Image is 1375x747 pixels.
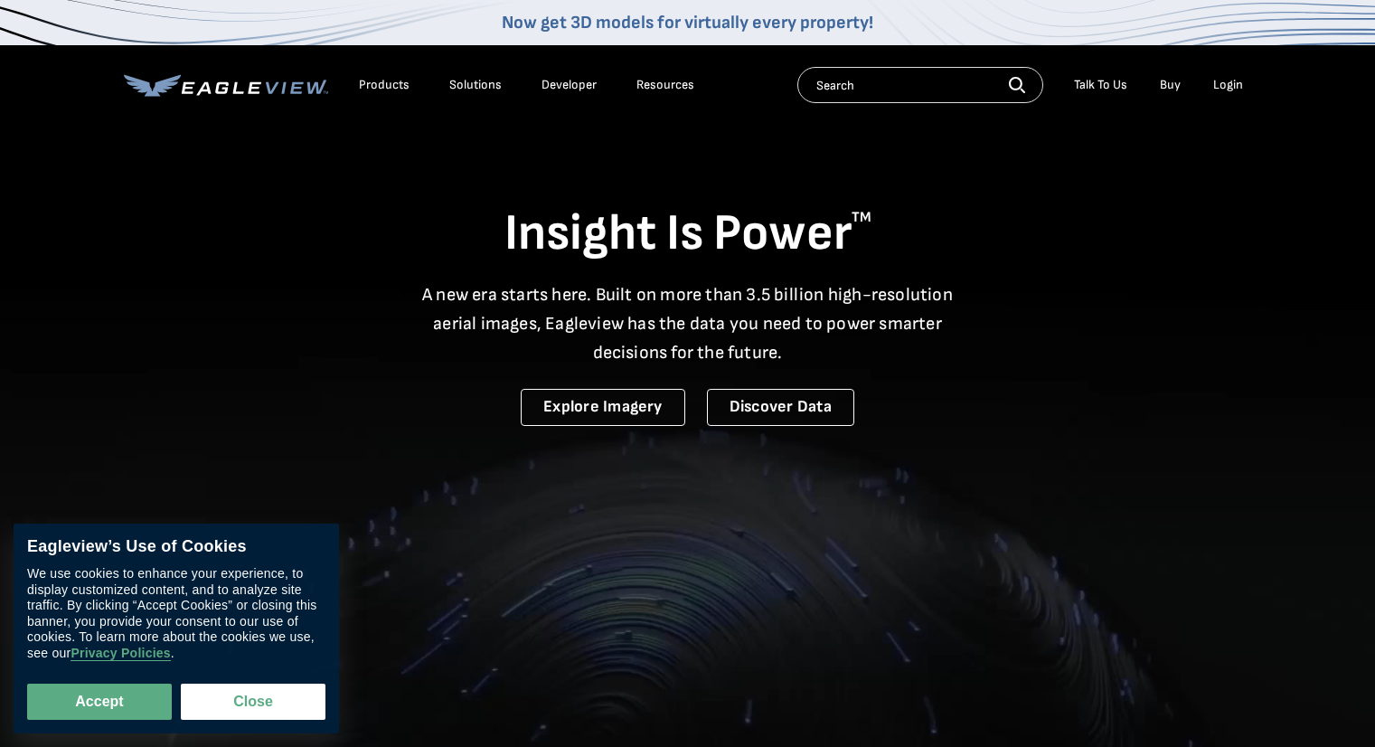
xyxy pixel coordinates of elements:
a: Now get 3D models for virtually every property! [502,12,873,33]
div: Eagleview’s Use of Cookies [27,537,325,557]
div: Solutions [449,77,502,93]
div: We use cookies to enhance your experience, to display customized content, and to analyze site tra... [27,566,325,661]
input: Search [797,67,1043,103]
div: Login [1213,77,1243,93]
h1: Insight Is Power [124,203,1252,266]
button: Accept [27,684,172,720]
div: Resources [636,77,694,93]
a: Explore Imagery [521,389,685,426]
a: Buy [1160,77,1181,93]
div: Products [359,77,410,93]
sup: TM [852,209,871,226]
a: Privacy Policies [71,646,170,661]
div: Talk To Us [1074,77,1127,93]
button: Close [181,684,325,720]
a: Discover Data [707,389,854,426]
a: Developer [542,77,597,93]
p: A new era starts here. Built on more than 3.5 billion high-resolution aerial images, Eagleview ha... [411,280,965,367]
